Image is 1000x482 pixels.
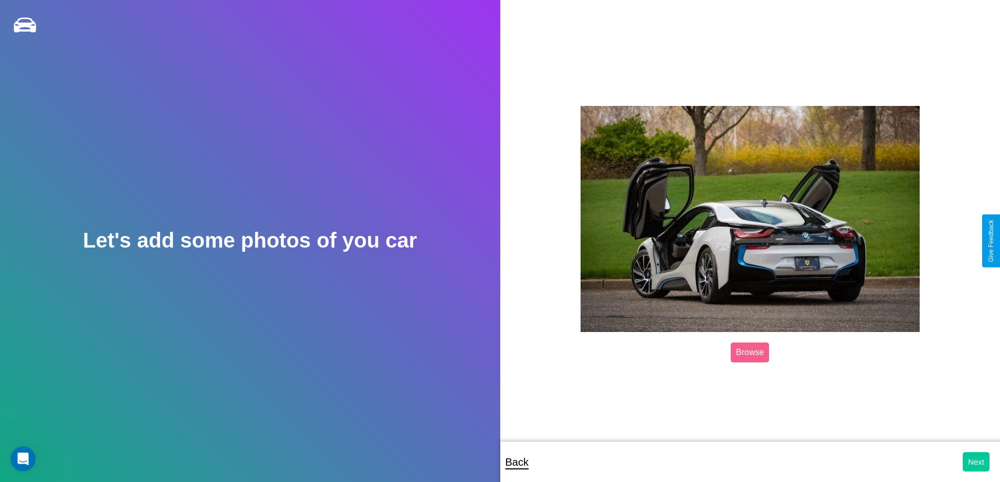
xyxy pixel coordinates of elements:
[987,220,995,262] div: Give Feedback
[83,229,417,252] h2: Let's add some photos of you car
[10,446,36,472] iframe: Intercom live chat
[581,106,920,332] img: posted
[963,452,990,472] button: Next
[506,453,529,472] p: Back
[731,342,769,362] label: Browse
